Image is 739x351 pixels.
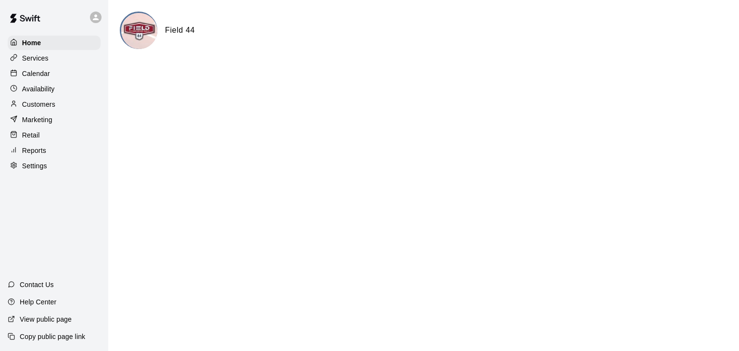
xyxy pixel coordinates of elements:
a: Home [8,36,101,50]
p: Services [22,53,49,63]
p: Copy public page link [20,332,85,341]
p: Retail [22,130,40,140]
p: Home [22,38,41,48]
p: Reports [22,146,46,155]
a: Services [8,51,101,65]
p: Contact Us [20,280,54,289]
h6: Field 44 [165,24,195,37]
img: Field 44 logo [121,13,157,49]
a: Reports [8,143,101,158]
a: Customers [8,97,101,112]
a: Marketing [8,113,101,127]
p: View public page [20,314,72,324]
p: Customers [22,100,55,109]
a: Settings [8,159,101,173]
p: Calendar [22,69,50,78]
a: Availability [8,82,101,96]
p: Help Center [20,297,56,307]
a: Retail [8,128,101,142]
p: Settings [22,161,47,171]
p: Availability [22,84,55,94]
a: Calendar [8,66,101,81]
p: Marketing [22,115,52,125]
